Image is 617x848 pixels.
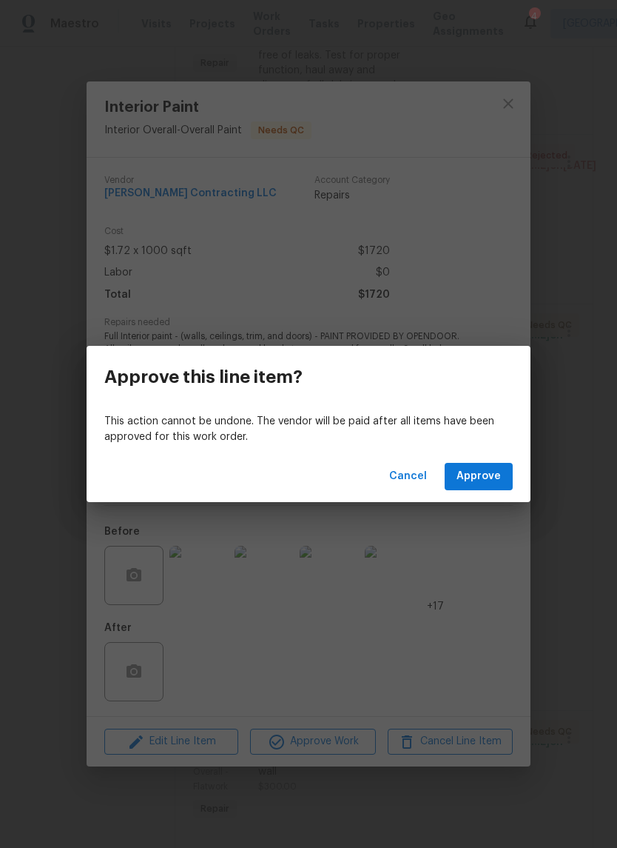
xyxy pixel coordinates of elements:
p: This action cannot be undone. The vendor will be paid after all items have been approved for this... [104,414,513,445]
span: Approve [456,467,501,486]
button: Approve [445,463,513,490]
button: Cancel [383,463,433,490]
h3: Approve this line item? [104,367,303,387]
span: Cancel [389,467,427,486]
